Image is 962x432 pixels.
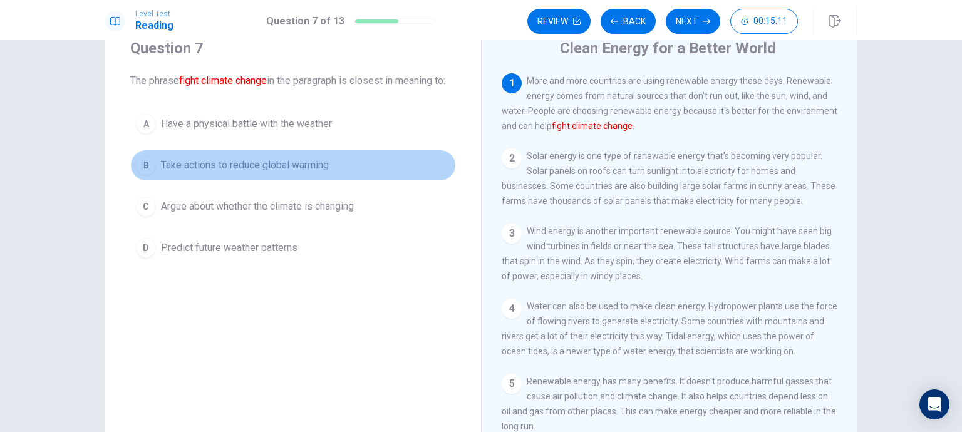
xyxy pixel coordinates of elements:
button: Next [666,9,720,34]
button: 00:15:11 [730,9,798,34]
span: Have a physical battle with the weather [161,116,332,131]
div: B [136,155,156,175]
button: DPredict future weather patterns [130,232,456,264]
h1: Question 7 of 13 [266,14,344,29]
span: The phrase in the paragraph is closest in meaning to: [130,73,456,88]
h4: Question 7 [130,38,456,58]
span: Predict future weather patterns [161,240,297,255]
div: 4 [502,299,522,319]
span: Solar energy is one type of renewable energy that's becoming very popular. Solar panels on roofs ... [502,151,835,206]
h1: Reading [135,18,173,33]
h4: Clean Energy for a Better World [560,38,776,58]
div: 5 [502,374,522,394]
div: Open Intercom Messenger [919,389,949,419]
button: Back [601,9,656,34]
font: fight climate change [552,121,633,131]
font: fight climate change [179,75,267,86]
span: Argue about whether the climate is changing [161,199,354,214]
button: Review [527,9,591,34]
div: 3 [502,224,522,244]
span: Renewable energy has many benefits. It doesn't produce harmful gasses that cause air pollution an... [502,376,836,431]
button: AHave a physical battle with the weather [130,108,456,140]
span: Wind energy is another important renewable source. You might have seen big wind turbines in field... [502,226,832,281]
div: C [136,197,156,217]
div: A [136,114,156,134]
button: CArgue about whether the climate is changing [130,191,456,222]
button: BTake actions to reduce global warming [130,150,456,181]
span: 00:15:11 [753,16,787,26]
div: 2 [502,148,522,168]
span: Water can also be used to make clean energy. Hydropower plants use the force of flowing rivers to... [502,301,837,356]
span: Level Test [135,9,173,18]
div: 1 [502,73,522,93]
span: Take actions to reduce global warming [161,158,329,173]
span: More and more countries are using renewable energy these days. Renewable energy comes from natura... [502,76,837,131]
div: D [136,238,156,258]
